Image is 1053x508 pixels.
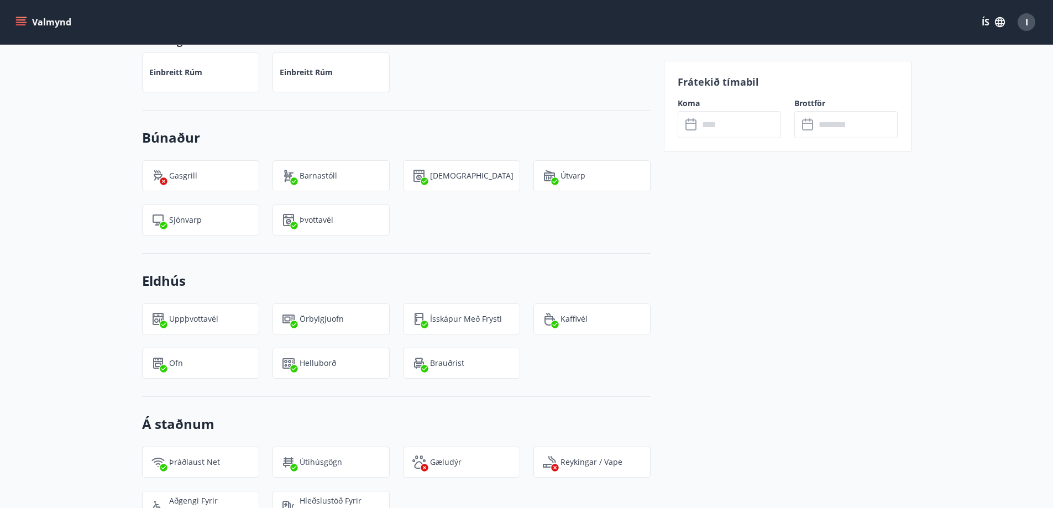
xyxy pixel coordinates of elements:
button: ÍS [976,12,1011,32]
button: I [1013,9,1040,35]
img: eXskhI6PfzAYYayp6aE5zL2Gyf34kDYkAHzo7Blm.svg [412,357,426,370]
p: Einbreitt rúm [149,67,202,78]
p: Brauðrist [430,358,464,369]
p: Frátekið tímabil [678,75,898,89]
p: Kaffivél [560,313,588,324]
img: HjsXMP79zaSHlY54vW4Et0sdqheuFiP1RYfGwuXf.svg [543,169,556,182]
img: CeBo16TNt2DMwKWDoQVkwc0rPfUARCXLnVWH1QgS.svg [412,312,426,326]
p: Ísskápur með frysti [430,313,502,324]
img: ZXjrS3QKesehq6nQAPjaRuRTI364z8ohTALB4wBr.svg [151,169,165,182]
p: Sjónvarp [169,214,202,226]
p: Þvottavél [300,214,333,226]
img: YAuCf2RVBoxcWDOxEIXE9JF7kzGP1ekdDd7KNrAY.svg [543,312,556,326]
img: zl1QXYWpuXQflmynrNOhYvHk3MCGPnvF2zCJrr1J.svg [282,455,295,469]
label: Brottför [794,98,898,109]
img: mAminyBEY3mRTAfayxHTq5gfGd6GwGu9CEpuJRvg.svg [151,213,165,227]
img: 7hj2GulIrg6h11dFIpsIzg8Ak2vZaScVwTihwv8g.svg [151,312,165,326]
h3: Búnaður [142,128,651,147]
p: Þráðlaust net [169,457,220,468]
p: Örbylgjuofn [300,313,344,324]
p: Barnastóll [300,170,337,181]
img: 9R1hYb2mT2cBJz2TGv4EKaumi4SmHMVDNXcQ7C8P.svg [282,357,295,370]
img: pxcaIm5dSOV3FS4whs1soiYWTwFQvksT25a9J10C.svg [412,455,426,469]
p: Uppþvottavél [169,313,218,324]
img: Dl16BY4EX9PAW649lg1C3oBuIaAsR6QVDQBO2cTm.svg [282,213,295,227]
img: zPVQBp9blEdIFer1EsEXGkdLSf6HnpjwYpytJsbc.svg [151,357,165,370]
img: WhzojLTXTmGNzu0iQ37bh4OB8HAJRP8FBs0dzKJK.svg [282,312,295,326]
p: Gasgrill [169,170,197,181]
p: Útihúsgögn [300,457,342,468]
img: HJRyFFsYp6qjeUYhR4dAD8CaCEsnIFYZ05miwXoh.svg [151,455,165,469]
label: Koma [678,98,781,109]
h3: Á staðnum [142,415,651,433]
span: I [1025,16,1028,28]
p: Útvarp [560,170,585,181]
img: QNIUl6Cv9L9rHgMXwuzGLuiJOj7RKqxk9mBFPqjq.svg [543,455,556,469]
p: Gæludýr [430,457,462,468]
button: menu [13,12,76,32]
p: [DEMOGRAPHIC_DATA] [430,170,514,181]
p: Helluborð [300,358,336,369]
p: Ofn [169,358,183,369]
p: Reykingar / Vape [560,457,622,468]
img: ro1VYixuww4Qdd7lsw8J65QhOwJZ1j2DOUyXo3Mt.svg [282,169,295,182]
img: hddCLTAnxqFUMr1fxmbGG8zWilo2syolR0f9UjPn.svg [412,169,426,182]
p: Einbreitt rúm [280,67,333,78]
h3: Eldhús [142,271,651,290]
